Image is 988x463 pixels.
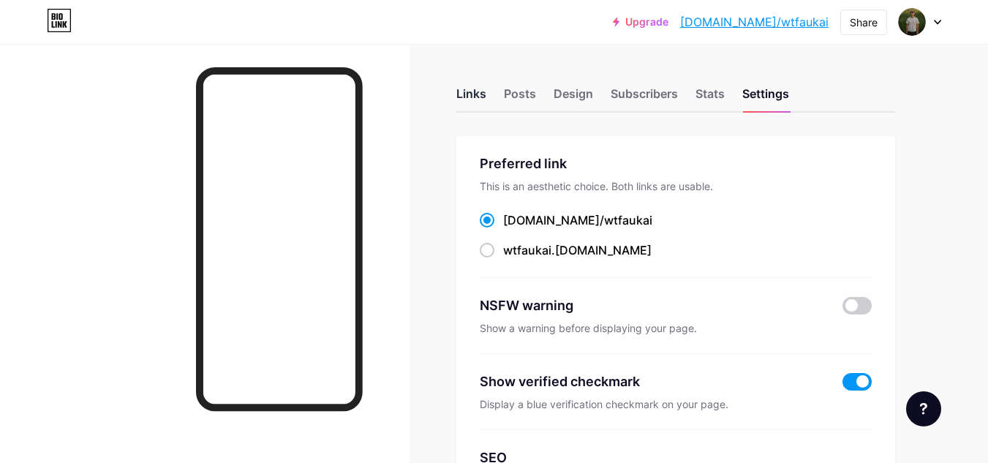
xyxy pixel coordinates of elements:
[554,85,593,111] div: Design
[480,397,872,412] div: Display a blue verification checkmark on your page.
[503,243,551,257] span: wtfaukai
[456,85,486,111] div: Links
[613,16,668,28] a: Upgrade
[695,85,725,111] div: Stats
[480,179,872,194] div: This is an aesthetic choice. Both links are usable.
[742,85,789,111] div: Settings
[480,372,640,391] div: Show verified checkmark
[611,85,678,111] div: Subscribers
[680,13,829,31] a: [DOMAIN_NAME]/wtfaukai
[898,8,926,36] img: 3MFtHf
[503,241,652,259] div: .[DOMAIN_NAME]
[604,213,652,227] span: wtfaukai
[504,85,536,111] div: Posts
[850,15,878,30] div: Share
[480,154,872,173] div: Preferred link
[480,296,821,315] div: NSFW warning
[503,211,652,229] div: [DOMAIN_NAME]/
[480,321,872,336] div: Show a warning before displaying your page.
